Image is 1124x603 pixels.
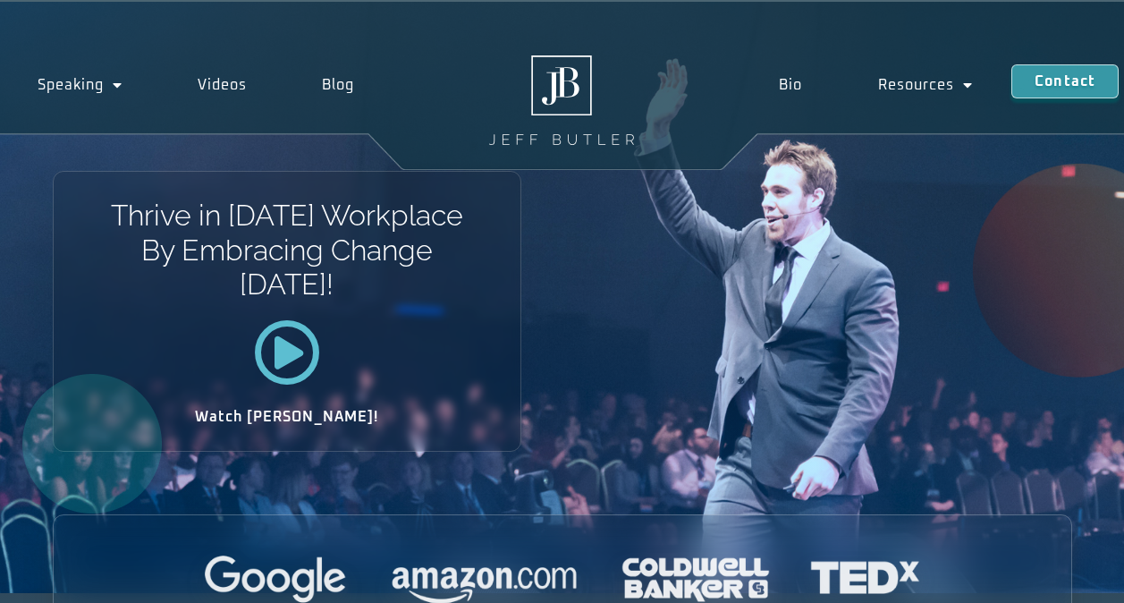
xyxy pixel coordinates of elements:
[116,410,458,424] h2: Watch [PERSON_NAME]!
[841,64,1011,106] a: Resources
[1035,74,1095,89] span: Contact
[160,64,284,106] a: Videos
[284,64,392,106] a: Blog
[740,64,840,106] a: Bio
[109,199,464,301] h1: Thrive in [DATE] Workplace By Embracing Change [DATE]!
[1011,64,1119,98] a: Contact
[740,64,1011,106] nav: Menu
